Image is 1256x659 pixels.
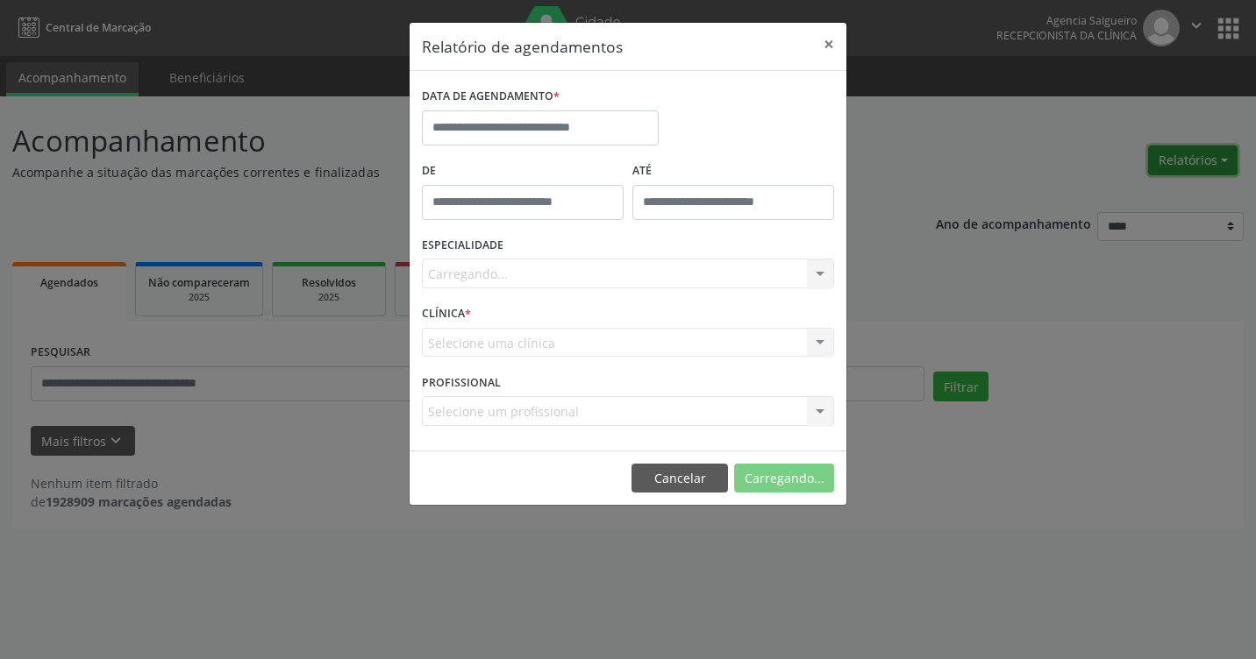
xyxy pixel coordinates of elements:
[422,369,501,396] label: PROFISSIONAL
[632,158,834,185] label: ATÉ
[632,464,728,493] button: Cancelar
[811,23,846,66] button: Close
[734,464,834,493] button: Carregando...
[422,232,503,259] label: ESPECIALIDADE
[422,301,471,328] label: CLÍNICA
[422,158,624,185] label: De
[422,83,560,110] label: DATA DE AGENDAMENTO
[422,35,623,58] h5: Relatório de agendamentos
